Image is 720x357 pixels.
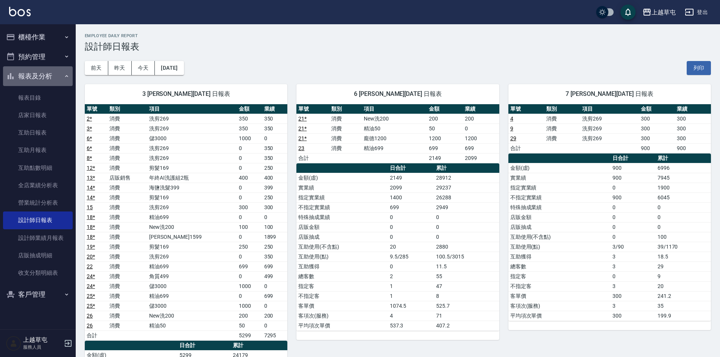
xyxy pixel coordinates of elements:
[296,311,388,321] td: 客項次(服務)
[675,143,711,153] td: 900
[305,90,490,98] span: 6 [PERSON_NAME][DATE] 日報表
[329,114,362,124] td: 消費
[147,311,237,321] td: New洗200
[510,116,513,122] a: 4
[262,261,288,271] td: 699
[262,114,288,124] td: 350
[262,143,288,153] td: 350
[427,114,463,124] td: 200
[237,212,262,222] td: 0
[580,124,639,133] td: 洗剪269
[463,114,499,124] td: 200
[675,104,711,114] th: 業績
[237,330,262,340] td: 5299
[108,61,132,75] button: 昨天
[3,229,73,247] a: 設計師業績月報表
[296,222,388,232] td: 店販金額
[108,183,147,193] td: 消費
[656,193,711,202] td: 6045
[147,153,237,163] td: 洗剪269
[434,183,499,193] td: 29237
[237,261,262,271] td: 699
[296,183,388,193] td: 實業績
[3,177,73,194] a: 全店業績分析表
[147,173,237,183] td: 年終AI洗護組2瓶
[463,124,499,133] td: 0
[262,242,288,252] td: 250
[262,252,288,261] td: 350
[85,61,108,75] button: 前天
[147,281,237,291] td: 儲3000
[656,222,711,232] td: 0
[329,133,362,143] td: 消費
[463,143,499,153] td: 699
[656,232,711,242] td: 100
[108,153,147,163] td: 消費
[3,247,73,264] a: 店販抽成明細
[147,301,237,311] td: 儲3000
[510,135,516,141] a: 29
[388,261,434,271] td: 0
[296,212,388,222] td: 特殊抽成業績
[262,281,288,291] td: 0
[362,143,427,153] td: 精油699
[508,143,544,153] td: 合計
[508,252,611,261] td: 互助獲得
[108,281,147,291] td: 消費
[147,321,237,330] td: 精油50
[611,232,656,242] td: 0
[3,194,73,211] a: 營業統計分析表
[262,173,288,183] td: 400
[237,163,262,173] td: 0
[611,222,656,232] td: 0
[362,104,427,114] th: 項目
[262,153,288,163] td: 350
[651,8,676,17] div: 上越草屯
[237,183,262,193] td: 0
[108,212,147,222] td: 消費
[434,212,499,222] td: 0
[231,341,287,351] th: 累計
[508,202,611,212] td: 特殊抽成業績
[108,193,147,202] td: 消費
[23,336,62,344] h5: 上越草屯
[147,133,237,143] td: 儲3000
[262,163,288,173] td: 250
[544,114,580,124] td: 消費
[3,285,73,304] button: 客戶管理
[682,5,711,19] button: 登出
[388,252,434,261] td: 9.5/285
[687,61,711,75] button: 列印
[262,232,288,242] td: 1899
[427,133,463,143] td: 1200
[3,264,73,282] a: 收支分類明細表
[262,330,288,340] td: 7295
[611,261,656,271] td: 3
[508,222,611,232] td: 店販抽成
[262,104,288,114] th: 業績
[108,114,147,124] td: 消費
[656,163,711,173] td: 6996
[108,104,147,114] th: 類別
[262,311,288,321] td: 200
[262,212,288,222] td: 0
[675,114,711,124] td: 300
[611,242,656,252] td: 3/90
[508,193,611,202] td: 不指定實業績
[262,133,288,143] td: 0
[508,212,611,222] td: 店販金額
[108,271,147,281] td: 消費
[544,133,580,143] td: 消費
[147,143,237,153] td: 洗剪269
[108,222,147,232] td: 消費
[296,193,388,202] td: 指定實業績
[108,124,147,133] td: 消費
[656,261,711,271] td: 29
[147,291,237,301] td: 精油699
[298,145,304,151] a: 23
[434,321,499,330] td: 407.2
[87,323,93,329] a: 26
[656,183,711,193] td: 1900
[434,193,499,202] td: 26288
[611,202,656,212] td: 0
